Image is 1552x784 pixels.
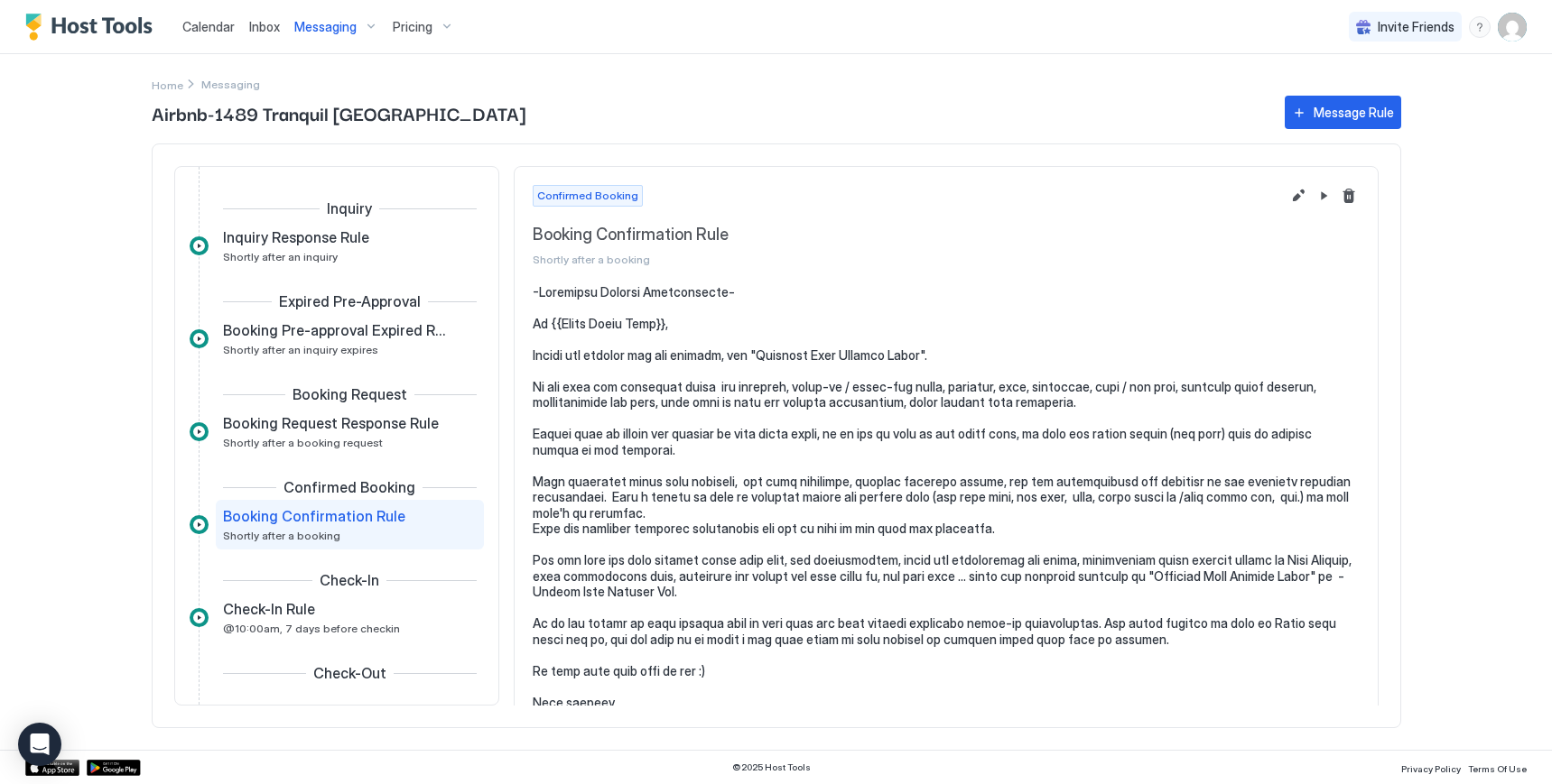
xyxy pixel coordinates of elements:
a: Terms Of Use [1468,758,1527,777]
span: Check-In [320,571,379,589]
a: Home [152,75,183,94]
span: Terms Of Use [1468,763,1527,774]
span: Expired Pre-Approval [279,292,421,310]
div: menu [1469,16,1491,38]
div: User profile [1498,13,1527,42]
span: Shortly after an inquiry expires [223,343,378,356]
a: App Store [25,760,79,776]
span: Shortly after an inquiry [223,250,338,263]
span: Confirmed Booking [537,188,638,204]
span: Confirmed Booking [283,478,415,496]
span: Inquiry Response Rule [223,228,369,246]
button: Pause Message Rule [1313,185,1334,207]
span: Check-Out [313,664,386,682]
a: Calendar [182,17,235,36]
div: Breadcrumb [152,75,183,94]
span: @10:00am, 7 days before checkin [223,622,400,635]
span: Airbnb-1489 Tranquil [GEOGRAPHIC_DATA] [152,99,1267,126]
span: Booking Request [293,385,407,403]
div: Message Rule [1314,103,1394,122]
span: Breadcrumb [201,78,260,91]
span: Invite Friends [1378,19,1454,35]
span: Check-In Rule [223,600,315,618]
button: Edit message rule [1287,185,1309,207]
a: Privacy Policy [1401,758,1461,777]
span: Inbox [249,19,280,34]
a: Google Play Store [87,760,141,776]
span: © 2025 Host Tools [732,761,811,773]
span: Booking Pre-approval Expired Rule [223,321,448,339]
span: Shortly after a booking [533,253,1280,266]
span: Messaging [294,19,357,35]
span: Shortly after a booking request [223,436,383,449]
a: Inbox [249,17,280,36]
span: Privacy Policy [1401,763,1461,774]
div: Open Intercom Messenger [18,723,61,766]
span: Home [152,78,183,92]
span: Booking Confirmation Rule [533,225,1280,245]
span: Shortly after a booking [223,529,340,542]
span: Booking Request Response Rule [223,414,439,432]
button: Delete message rule [1338,185,1360,207]
span: Pricing [393,19,432,35]
a: Host Tools Logo [25,14,161,41]
span: Inquiry [327,199,372,217]
span: Booking Confirmation Rule [223,507,405,525]
span: Calendar [182,19,235,34]
button: Message Rule [1285,96,1401,129]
